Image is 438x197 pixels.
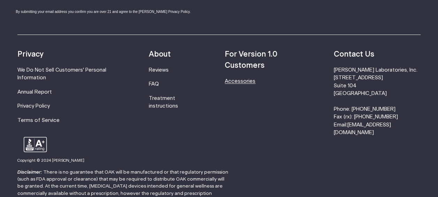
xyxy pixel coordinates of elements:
a: Treatment instructions [149,96,178,109]
a: Terms of Service [17,118,60,123]
a: Reviews [149,67,169,73]
small: Copyright © 2024 [PERSON_NAME] [17,159,84,162]
strong: Disclaimer: [17,170,42,175]
div: By submitting your email address you confirm you are over 21 and agree to the [PERSON_NAME] Priva... [16,9,207,14]
a: Accessories [225,79,255,84]
a: Annual Report [17,89,52,95]
a: We Do Not Sell Customers' Personal Information [17,67,106,80]
strong: About [149,51,171,58]
li: [PERSON_NAME] Laboratories, Inc. [STREET_ADDRESS] Suite 104 [GEOGRAPHIC_DATA] Phone: [PHONE_NUMBE... [334,66,421,137]
strong: For Version 1.0 Customers [225,51,277,69]
a: FAQ [149,81,159,87]
strong: Privacy [17,51,44,58]
a: [EMAIL_ADDRESS][DOMAIN_NAME] [334,122,391,135]
a: Privacy Policy [17,103,50,109]
strong: Contact Us [334,51,374,58]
